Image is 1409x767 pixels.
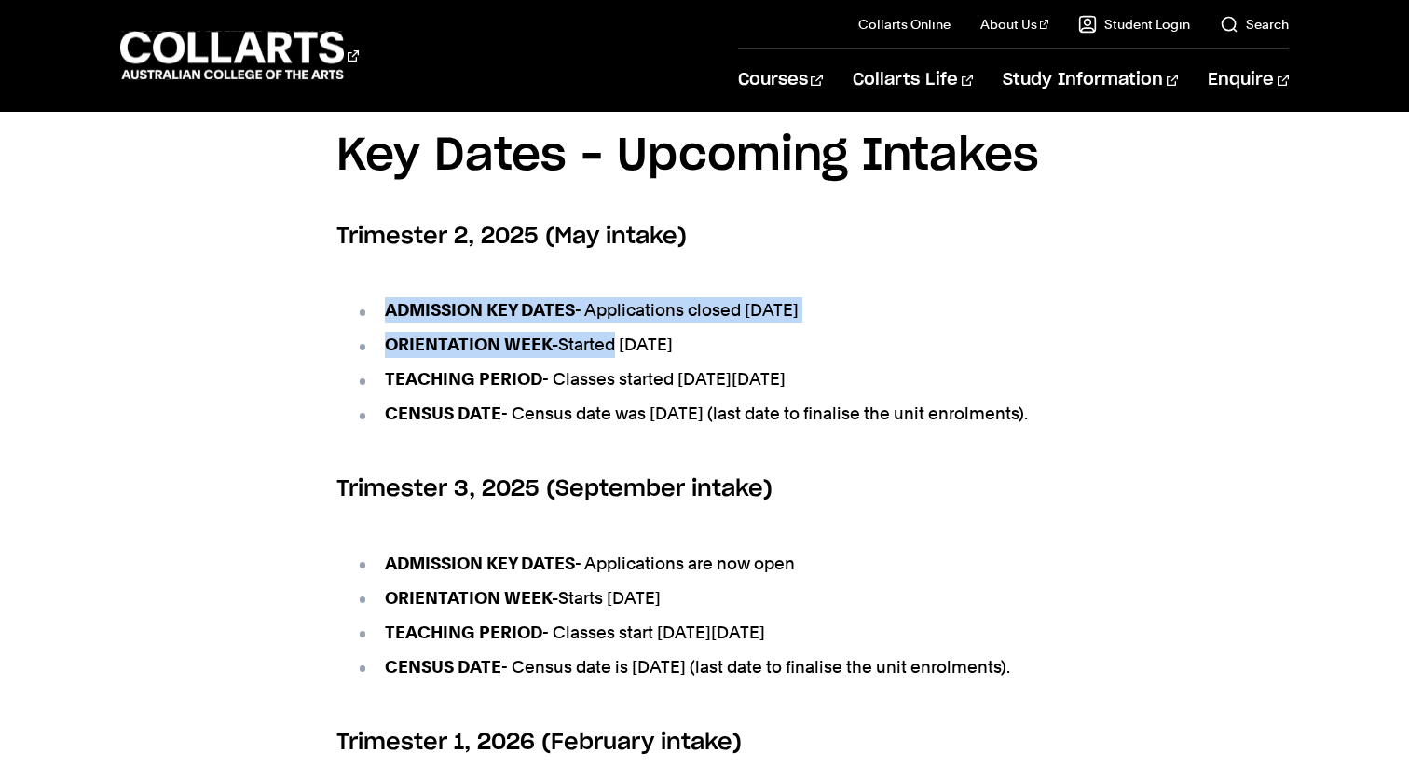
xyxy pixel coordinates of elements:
strong: ORIENTATION WEEK- [385,335,558,354]
strong: ORIENTATION WEEK- [385,588,558,608]
h6: Trimester 1, 2026 (February intake) [336,726,1073,760]
li: Started [DATE] [355,332,1073,358]
a: Collarts Life [853,49,973,111]
a: About Us [980,15,1049,34]
li: - Classes start [DATE][DATE] [355,620,1073,646]
strong: TEACHING PERIOD [385,623,542,642]
a: Collarts Online [858,15,951,34]
a: Search [1220,15,1289,34]
strong: TEACHING PERIOD [385,369,542,389]
li: - Census date is [DATE] (last date to finalise the unit enrolments). [355,654,1073,680]
strong: CENSUS DATE [385,404,501,423]
h6: Trimester 3, 2025 (September intake) [336,473,1073,506]
li: - Census date was [DATE] (last date to finalise the unit enrolments). [355,401,1073,427]
h6: Trimester 2, 2025 (May intake) [336,220,1073,253]
div: Go to homepage [120,29,359,82]
strong: ADMISSION KEY DATES [385,300,575,320]
a: Courses [738,49,823,111]
a: Study Information [1003,49,1178,111]
h3: Key Dates – Upcoming Intakes [336,121,1073,193]
a: Enquire [1208,49,1289,111]
li: - Classes started [DATE][DATE] [355,366,1073,392]
a: Student Login [1078,15,1190,34]
strong: CENSUS DATE [385,657,501,677]
li: Starts [DATE] [355,585,1073,611]
li: - Applications closed [DATE] [355,297,1073,323]
li: - Applications are now open [355,551,1073,577]
strong: ADMISSION KEY DATES [385,554,575,573]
